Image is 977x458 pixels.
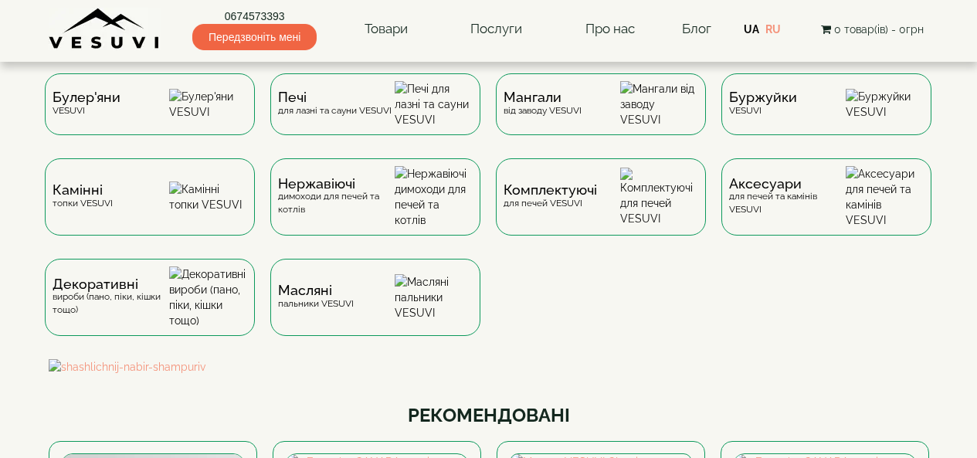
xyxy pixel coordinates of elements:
img: Завод VESUVI [49,8,161,50]
a: Блог [682,21,711,36]
img: shashlichnij-nabir-shampuriv [49,359,929,375]
a: БуржуйкиVESUVI Буржуйки VESUVI [714,73,939,158]
a: Декоративнівироби (пано, піки, кішки тощо) Декоративні вироби (пано, піки, кішки тощо) [37,259,263,359]
img: Мангали від заводу VESUVI [620,81,698,127]
img: Комплектуючі для печей VESUVI [620,168,698,226]
span: Камінні [53,184,113,196]
div: для печей VESUVI [504,184,597,209]
span: Нержавіючі [278,178,395,190]
img: Аксесуари для печей та камінів VESUVI [846,166,924,228]
span: Масляні [278,284,354,297]
div: від заводу VESUVI [504,91,582,117]
a: Масляніпальники VESUVI Масляні пальники VESUVI [263,259,488,359]
span: Печі [278,91,392,103]
a: Товари [349,12,423,47]
a: Нержавіючідимоходи для печей та котлів Нержавіючі димоходи для печей та котлів [263,158,488,259]
a: Аксесуаридля печей та камінів VESUVI Аксесуари для печей та камінів VESUVI [714,158,939,259]
a: Мангаливід заводу VESUVI Мангали від заводу VESUVI [488,73,714,158]
div: для лазні та сауни VESUVI [278,91,392,117]
a: Печідля лазні та сауни VESUVI Печі для лазні та сауни VESUVI [263,73,488,158]
div: пальники VESUVI [278,284,354,310]
a: UA [744,23,759,36]
span: Булер'яни [53,91,120,103]
span: Буржуйки [729,91,797,103]
div: VESUVI [53,91,120,117]
span: Аксесуари [729,178,846,190]
img: Булер'яни VESUVI [169,89,247,120]
a: Каміннітопки VESUVI Камінні топки VESUVI [37,158,263,259]
span: Мангали [504,91,582,103]
span: 0 товар(ів) - 0грн [834,23,924,36]
img: Печі для лазні та сауни VESUVI [395,81,473,127]
img: Камінні топки VESUVI [169,182,247,212]
a: Про нас [570,12,650,47]
button: 0 товар(ів) - 0грн [816,21,928,38]
img: Декоративні вироби (пано, піки, кішки тощо) [169,266,247,328]
span: Комплектуючі [504,184,597,196]
a: RU [765,23,781,36]
div: для печей та камінів VESUVI [729,178,846,216]
img: Масляні пальники VESUVI [395,274,473,321]
div: вироби (пано, піки, кішки тощо) [53,278,169,317]
div: димоходи для печей та котлів [278,178,395,216]
div: топки VESUVI [53,184,113,209]
img: Буржуйки VESUVI [846,89,924,120]
span: Декоративні [53,278,169,290]
img: Нержавіючі димоходи для печей та котлів [395,166,473,228]
a: Послуги [455,12,538,47]
div: VESUVI [729,91,797,117]
a: Булер'яниVESUVI Булер'яни VESUVI [37,73,263,158]
span: Передзвоніть мені [192,24,317,50]
a: Комплектуючідля печей VESUVI Комплектуючі для печей VESUVI [488,158,714,259]
a: 0674573393 [192,8,317,24]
